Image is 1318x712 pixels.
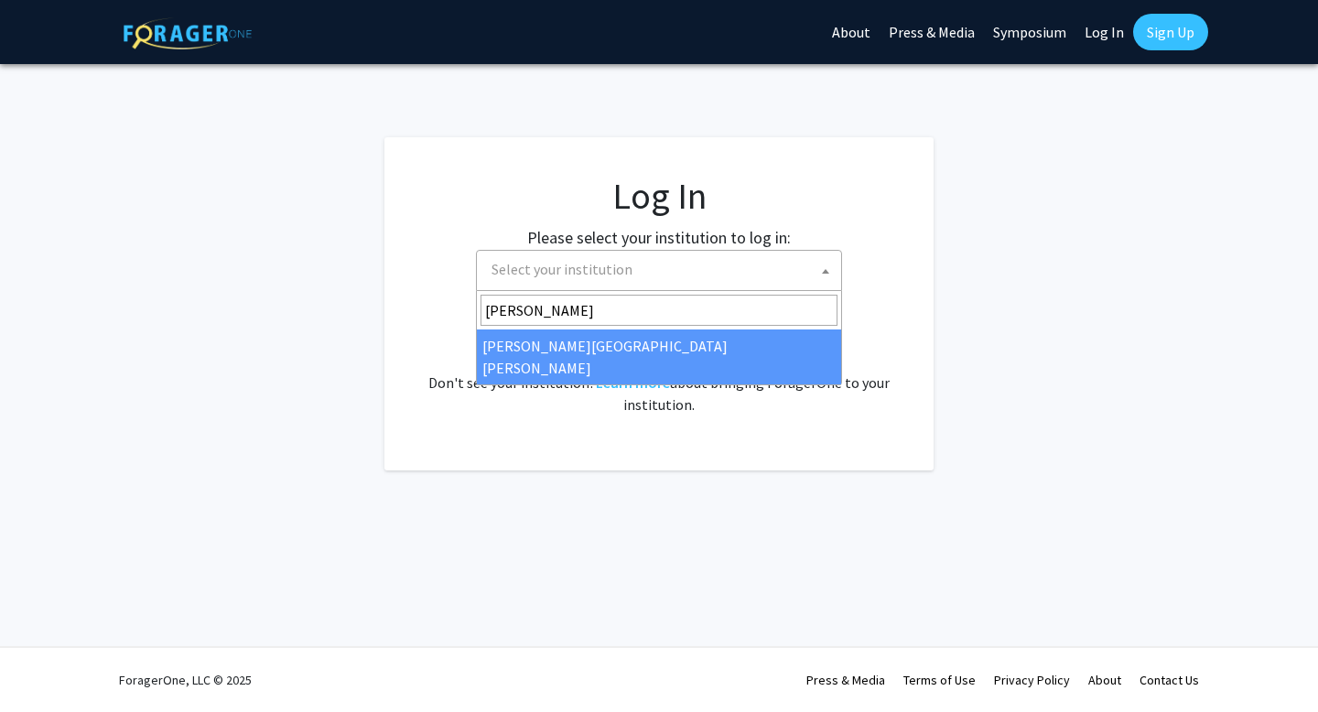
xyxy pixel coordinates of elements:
h1: Log In [421,174,897,218]
label: Please select your institution to log in: [527,225,791,250]
a: Press & Media [806,672,885,688]
input: Search [481,295,837,326]
a: About [1088,672,1121,688]
img: ForagerOne Logo [124,17,252,49]
span: Select your institution [484,251,841,288]
div: ForagerOne, LLC © 2025 [119,648,252,712]
a: Contact Us [1140,672,1199,688]
div: No account? . Don't see your institution? about bringing ForagerOne to your institution. [421,328,897,415]
a: Privacy Policy [994,672,1070,688]
span: Select your institution [492,260,632,278]
a: Sign Up [1133,14,1208,50]
a: Terms of Use [903,672,976,688]
span: Select your institution [476,250,842,291]
li: [PERSON_NAME][GEOGRAPHIC_DATA][PERSON_NAME] [477,329,841,384]
iframe: Chat [14,630,78,698]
